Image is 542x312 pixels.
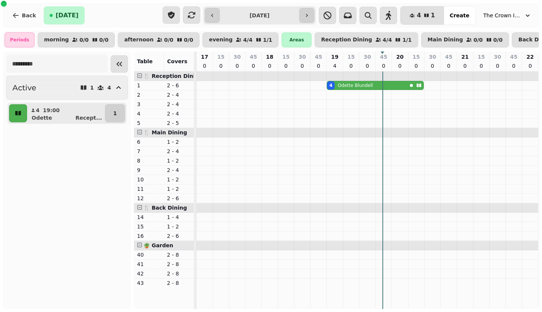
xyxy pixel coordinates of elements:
p: 0 [397,62,403,70]
button: 1 [105,104,125,122]
p: Reception Dining [321,37,372,43]
span: The Crown Inn [483,12,521,19]
p: 2 - 8 [167,260,191,268]
span: 🪴 Garden [143,242,173,248]
p: 0 [495,62,501,70]
button: Main Dining0/00/0 [421,32,509,47]
p: 2 - 6 [167,195,191,202]
button: morning0/00/0 [38,32,115,47]
p: 0 [478,62,484,70]
p: 14 [137,213,161,221]
p: 2 - 4 [167,166,191,174]
p: 3 [137,100,161,108]
p: 0 [299,62,305,70]
p: 15 [478,53,485,61]
p: 1 - 2 [167,138,191,146]
p: evening [209,37,233,43]
p: 4 [35,107,40,114]
p: 1 - 2 [167,223,191,230]
p: 0 [348,62,354,70]
p: 19:00 [43,107,60,114]
p: 1 [90,85,94,90]
p: Odette [32,114,52,122]
p: 0 [250,62,256,70]
p: 2 [137,91,161,99]
p: 0 [234,62,240,70]
p: 2 - 8 [167,279,191,287]
p: 16 [137,232,161,240]
p: 0 [446,62,452,70]
div: 4 [329,82,332,88]
p: 0 [201,62,207,70]
p: 0 [315,62,321,70]
p: 0 / 0 [99,37,109,43]
p: 43 [137,279,161,287]
p: 45 [445,53,452,61]
p: 1 / 1 [402,37,412,43]
h2: Active [12,82,36,93]
p: 1 [113,110,117,117]
p: 0 / 0 [493,37,503,43]
span: Back [22,13,36,18]
p: 0 [381,62,387,70]
p: 1 - 2 [167,157,191,164]
div: Areas [282,32,312,47]
p: 15 [413,53,420,61]
p: 1 / 1 [263,37,273,43]
p: 2 - 4 [167,148,191,155]
p: 2 - 6 [167,232,191,240]
p: 4 / 4 [383,37,392,43]
p: 2 - 8 [167,270,191,277]
p: 15 [217,53,224,61]
p: 41 [137,260,161,268]
button: 419:00OdetteRecept... [29,104,104,122]
p: 0 [218,62,224,70]
p: 20 [396,53,403,61]
p: 45 [315,53,322,61]
p: 30 [429,53,436,61]
p: 0 [511,62,517,70]
p: 0 [462,62,468,70]
p: 45 [250,53,257,61]
p: 19 [331,53,338,61]
p: afternoon [124,37,154,43]
button: Reception Dining4/41/1 [315,32,418,47]
span: 🍴 Main Dining [143,129,187,135]
p: 10 [137,176,161,183]
span: Create [450,13,469,18]
p: 42 [137,270,161,277]
span: [DATE] [56,12,79,18]
button: The Crown Inn [479,9,536,22]
p: 7 [137,148,161,155]
p: 0 [364,62,370,70]
p: 4 [332,62,338,70]
p: 40 [137,251,161,259]
p: 2 - 4 [167,100,191,108]
button: [DATE] [44,6,85,24]
button: Back [6,6,42,24]
p: 2 - 5 [167,119,191,127]
p: 2 - 4 [167,91,191,99]
p: Odette Blundell [338,82,373,88]
p: 2 - 8 [167,251,191,259]
p: 17 [201,53,208,61]
button: afternoon0/00/0 [118,32,199,47]
p: 15 [137,223,161,230]
p: 2 - 4 [167,110,191,117]
button: Create [444,6,475,24]
p: 18 [266,53,273,61]
p: 9 [137,166,161,174]
p: 11 [137,185,161,193]
span: 4 [417,12,421,18]
p: 5 [137,119,161,127]
div: Periods [5,32,35,47]
p: 1 - 4 [167,213,191,221]
p: 2 - 6 [167,82,191,89]
p: Recept ... [75,114,102,122]
p: 0 / 0 [473,37,483,43]
p: 0 [429,62,435,70]
p: 30 [364,53,371,61]
p: 21 [461,53,469,61]
p: 0 / 0 [79,37,89,43]
span: 🍴 Back Dining [143,205,187,211]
